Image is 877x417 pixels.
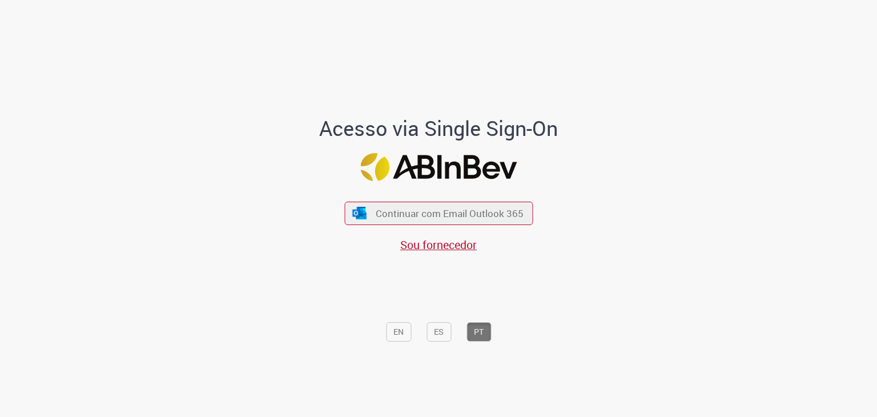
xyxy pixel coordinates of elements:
[400,237,477,252] a: Sou fornecedor
[466,322,491,342] button: PT
[344,202,533,225] button: ícone Azure/Microsoft 360 Continuar com Email Outlook 365
[386,322,411,342] button: EN
[376,207,524,220] span: Continuar com Email Outlook 365
[352,207,368,219] img: ícone Azure/Microsoft 360
[360,153,517,181] img: Logo ABInBev
[427,322,451,342] button: ES
[280,117,597,140] h1: Acesso via Single Sign-On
